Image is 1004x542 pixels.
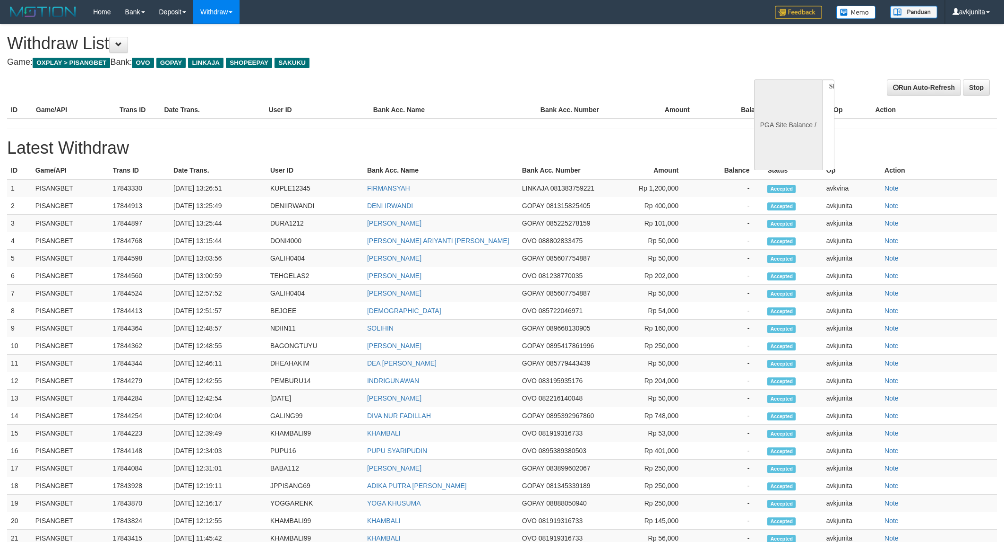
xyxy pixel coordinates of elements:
[609,442,693,460] td: Rp 401,000
[767,465,796,473] span: Accepted
[884,429,899,437] a: Note
[7,302,32,320] td: 8
[7,442,32,460] td: 16
[539,429,583,437] span: 081919316733
[170,215,266,232] td: [DATE] 13:25:44
[32,250,109,267] td: PISANGBET
[546,289,590,297] span: 085607754887
[32,302,109,320] td: PISANGBET
[693,285,764,302] td: -
[823,425,881,442] td: avkjunita
[693,232,764,250] td: -
[367,429,401,437] a: KHAMBALI
[767,447,796,455] span: Accepted
[884,517,899,525] a: Note
[7,355,32,372] td: 11
[823,197,881,215] td: avkjunita
[266,179,363,197] td: KUPLE12345
[823,302,881,320] td: avkjunita
[693,425,764,442] td: -
[887,79,961,96] a: Run Auto-Refresh
[132,58,154,68] span: OVO
[7,5,79,19] img: MOTION_logo.png
[693,477,764,495] td: -
[7,58,660,67] h4: Game: Bank:
[7,460,32,477] td: 17
[884,499,899,507] a: Note
[32,232,109,250] td: PISANGBET
[767,430,796,438] span: Accepted
[266,372,363,390] td: PEMBURU14
[823,232,881,250] td: avkjunita
[266,320,363,337] td: NDIIN11
[550,184,594,192] span: 081383759221
[609,495,693,512] td: Rp 250,000
[109,495,170,512] td: 17843870
[884,307,899,315] a: Note
[266,197,363,215] td: DENIIRWANDI
[609,460,693,477] td: Rp 250,000
[109,267,170,285] td: 17844560
[823,477,881,495] td: avkjunita
[32,407,109,425] td: PISANGBET
[767,360,796,368] span: Accepted
[266,337,363,355] td: BAGONGTUYU
[109,355,170,372] td: 17844344
[823,285,881,302] td: avkjunita
[170,442,266,460] td: [DATE] 12:34:03
[170,267,266,285] td: [DATE] 13:00:59
[823,512,881,530] td: avkjunita
[609,232,693,250] td: Rp 50,000
[109,477,170,495] td: 17843928
[522,272,537,280] span: OVO
[693,355,764,372] td: -
[266,495,363,512] td: YOGGARENK
[109,390,170,407] td: 17844284
[266,232,363,250] td: DONI4000
[109,460,170,477] td: 17844084
[369,101,537,119] th: Bank Acc. Name
[32,215,109,232] td: PISANGBET
[546,482,590,490] span: 081345339189
[266,355,363,372] td: DHEAHAKIM
[823,407,881,425] td: avkjunita
[823,250,881,267] td: avkjunita
[170,250,266,267] td: [DATE] 13:03:56
[693,460,764,477] td: -
[704,101,781,119] th: Balance
[609,250,693,267] td: Rp 50,000
[170,460,266,477] td: [DATE] 12:31:01
[767,482,796,490] span: Accepted
[609,407,693,425] td: Rp 748,000
[522,202,544,210] span: GOPAY
[7,267,32,285] td: 6
[109,197,170,215] td: 17844913
[884,377,899,385] a: Note
[539,517,583,525] span: 081919316733
[266,215,363,232] td: DURA1212
[884,394,899,402] a: Note
[767,342,796,350] span: Accepted
[693,372,764,390] td: -
[767,412,796,420] span: Accepted
[823,390,881,407] td: avkjunita
[266,460,363,477] td: BABA112
[32,267,109,285] td: PISANGBET
[7,477,32,495] td: 18
[546,412,594,420] span: 0895392967860
[7,162,32,179] th: ID
[522,342,544,350] span: GOPAY
[109,250,170,267] td: 17844598
[546,464,590,472] span: 083899602067
[609,267,693,285] td: Rp 202,000
[266,302,363,320] td: BEJOEE
[266,285,363,302] td: GALIH0404
[546,219,590,227] span: 085225278159
[609,215,693,232] td: Rp 101,000
[693,495,764,512] td: -
[367,499,421,507] a: YOGA KHUSUMA
[767,377,796,385] span: Accepted
[767,395,796,403] span: Accepted
[109,425,170,442] td: 17844223
[693,162,764,179] th: Balance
